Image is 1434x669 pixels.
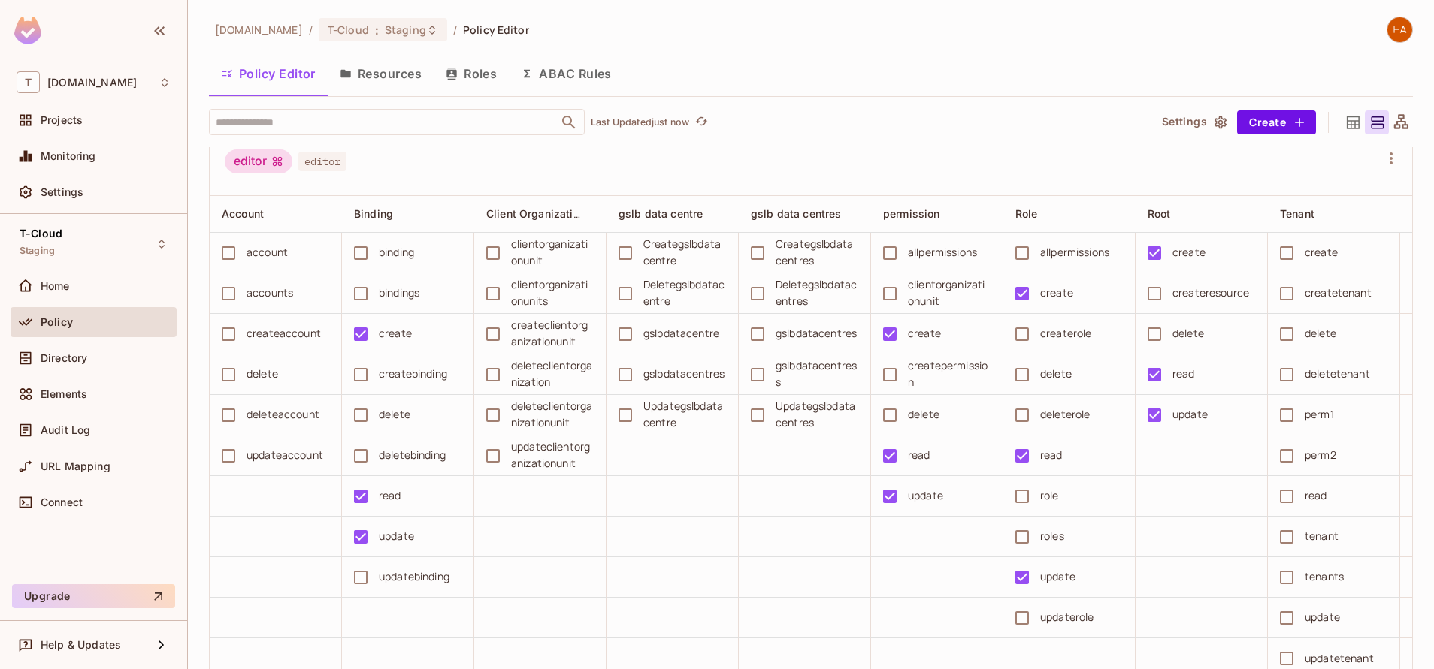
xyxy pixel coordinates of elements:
button: Settings [1156,110,1231,134]
div: Creategslbdatacentres [776,236,858,269]
div: createpermission [908,357,991,390]
div: clientorganizationunit [908,276,991,309]
span: Binding [354,207,393,220]
div: create [379,325,412,342]
button: Upgrade [12,584,175,608]
div: editor [225,149,292,173]
div: Creategslbdatacentre [643,236,726,269]
div: delete [379,406,410,423]
span: T-Cloud [328,23,369,37]
span: Tenant [1280,207,1314,220]
div: update [1305,609,1340,625]
img: SReyMgAAAABJRU5ErkJggg== [14,17,41,44]
div: createaccount [247,325,321,342]
span: editor [298,152,346,171]
span: Policy Editor [463,23,529,37]
span: Audit Log [41,424,90,436]
button: ABAC Rules [509,55,624,92]
div: accounts [247,285,293,301]
span: Home [41,280,70,292]
div: createclientorganizationunit [511,317,594,350]
div: read [1305,487,1327,504]
div: tenant [1305,528,1339,544]
button: Policy Editor [209,55,328,92]
div: delete [1040,366,1072,382]
div: tenants [1305,568,1344,585]
div: delete [1172,325,1204,342]
div: updateaccount [247,447,323,463]
div: roles [1040,528,1064,544]
div: deletebinding [379,447,446,463]
span: gslb data centre [619,207,703,220]
div: update [1172,406,1208,423]
div: create [1040,285,1073,301]
div: allpermissions [1040,244,1109,261]
button: Roles [434,55,509,92]
div: createresource [1172,285,1249,301]
span: Role [1015,207,1038,220]
div: updatetenant [1305,650,1374,667]
div: account [247,244,288,261]
div: deletetenant [1305,366,1370,382]
div: binding [379,244,414,261]
div: perm1 [1305,406,1334,423]
div: createtenant [1305,285,1372,301]
div: gslbdatacentress [776,357,858,390]
div: update [908,487,943,504]
div: read [379,487,401,504]
span: Root [1148,207,1171,220]
span: refresh [695,115,708,130]
div: deleteaccount [247,406,319,423]
button: refresh [692,113,710,131]
div: deleteclientorganization [511,357,594,390]
div: createrole [1040,325,1092,342]
div: read [1172,366,1195,382]
div: read [908,447,930,463]
div: delete [247,366,278,382]
div: perm2 [1305,447,1336,463]
span: Account [222,207,264,220]
button: Resources [328,55,434,92]
div: allpermissions [908,244,977,261]
div: updateclientorganizationunit [511,438,594,472]
div: create [1172,244,1206,261]
div: gslbdatacentres [643,366,725,382]
div: Deletegslbdatacentre [643,276,726,309]
div: gslbdatacentre [643,325,719,342]
div: read [1040,447,1063,463]
li: / [453,23,457,37]
div: updatebinding [379,568,449,585]
div: create [1305,244,1338,261]
li: / [309,23,313,37]
span: Staging [20,245,55,257]
span: T [17,71,40,93]
span: Staging [385,23,426,37]
div: update [1040,568,1075,585]
p: Last Updated just now [591,116,689,128]
div: clientorganizationunits [511,276,594,309]
span: Connect [41,496,83,508]
div: clientorganizationunit [511,236,594,269]
span: permission [883,207,940,220]
span: gslb data centres [751,207,842,220]
div: bindings [379,285,419,301]
div: updaterole [1040,609,1094,625]
span: T-Cloud [20,228,62,240]
span: Projects [41,114,83,126]
div: update [379,528,414,544]
span: Client Organization Unit [486,206,610,221]
button: Create [1237,110,1316,134]
div: Updategslbdatacentre [643,398,726,431]
span: Elements [41,388,87,400]
span: Monitoring [41,150,96,162]
button: Open [558,112,579,133]
span: URL Mapping [41,460,110,472]
div: create [908,325,941,342]
div: gslbdatacentres [776,325,857,342]
div: createbinding [379,366,447,382]
span: : [374,24,380,36]
div: delete [908,406,939,423]
div: Updategslbdatacentres [776,398,858,431]
div: deleterole [1040,406,1091,423]
div: delete [1305,325,1336,342]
